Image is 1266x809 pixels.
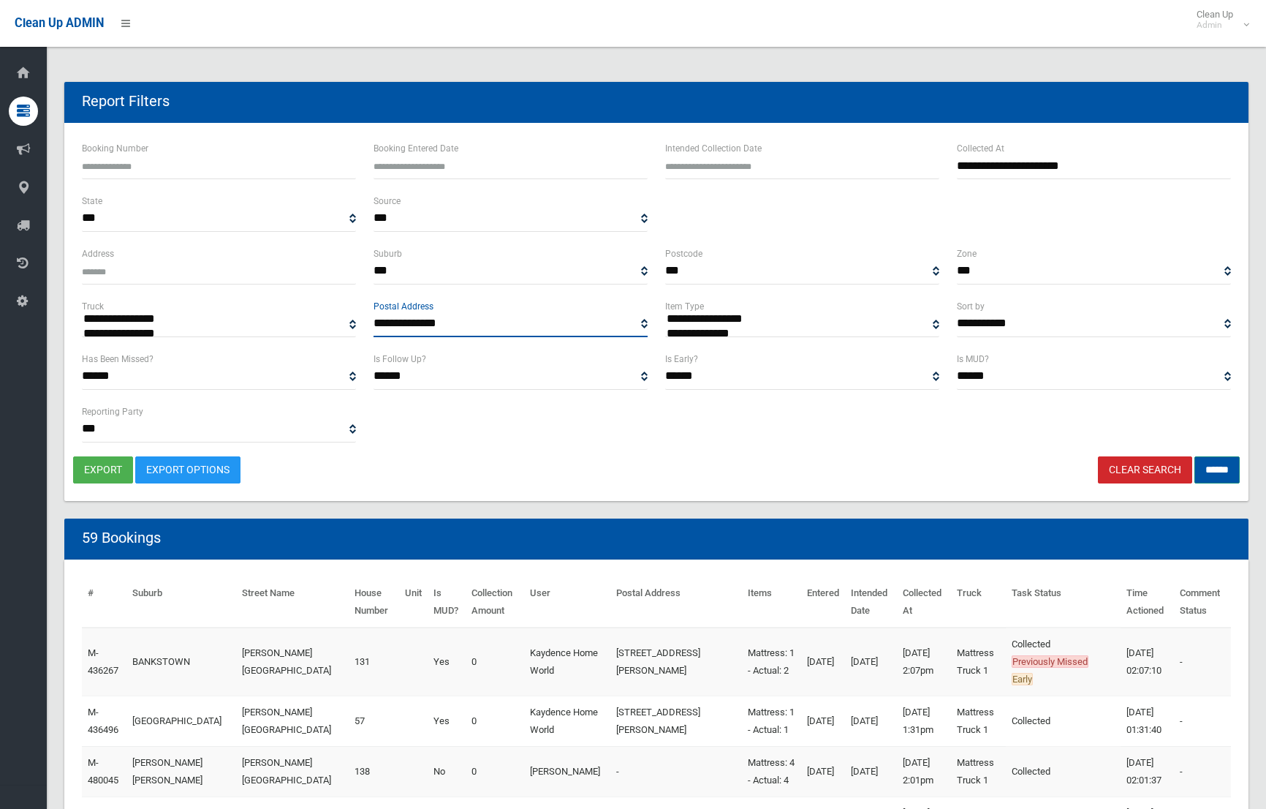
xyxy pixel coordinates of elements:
a: M-436267 [88,647,118,676]
td: [PERSON_NAME][GEOGRAPHIC_DATA] [236,746,349,797]
td: No [428,746,466,797]
th: Collected At [897,577,951,628]
td: 57 [349,696,399,746]
th: Is MUD? [428,577,466,628]
label: Item Type [665,298,704,315]
th: House Number [349,577,399,628]
td: [DATE] [845,746,897,797]
td: [PERSON_NAME] [524,746,610,797]
a: Export Options [135,456,240,483]
label: Address [82,246,114,262]
td: - [1174,746,1231,797]
td: Collected [1006,746,1121,797]
td: [PERSON_NAME][GEOGRAPHIC_DATA] [236,628,349,696]
td: [STREET_ADDRESS][PERSON_NAME] [610,628,742,696]
label: Collected At [957,140,1004,157]
th: Entered [801,577,845,628]
span: Early [1012,673,1033,685]
td: Kaydence Home World [524,696,610,746]
span: Previously Missed [1012,655,1088,668]
td: 138 [349,746,399,797]
td: [DATE] 2:01pm [897,746,951,797]
label: Booking Entered Date [374,140,458,157]
td: - [610,746,742,797]
th: Task Status [1006,577,1121,628]
td: Mattress Truck 1 [951,628,1006,696]
label: Truck [82,298,104,315]
td: [DATE] 1:31pm [897,696,951,746]
th: Postal Address [610,577,742,628]
td: Mattress Truck 1 [951,696,1006,746]
td: [DATE] [845,696,897,746]
header: Report Filters [64,87,187,116]
td: - [1174,696,1231,746]
th: Collection Amount [466,577,524,628]
td: [DATE] [801,746,845,797]
td: [GEOGRAPHIC_DATA] [126,696,236,746]
td: [PERSON_NAME] [PERSON_NAME] [126,746,236,797]
td: 0 [466,746,524,797]
th: Comment Status [1174,577,1231,628]
th: # [82,577,126,628]
button: export [73,456,133,483]
td: - [1174,628,1231,696]
td: [DATE] [845,628,897,696]
td: Mattress: 1 - Actual: 1 [742,696,802,746]
header: 59 Bookings [64,524,178,552]
a: M-480045 [88,757,118,786]
a: Clear Search [1098,456,1192,483]
td: 0 [466,696,524,746]
td: 0 [466,628,524,696]
label: Booking Number [82,140,148,157]
td: BANKSTOWN [126,628,236,696]
td: 131 [349,628,399,696]
td: Collected [1006,628,1121,696]
td: Mattress: 1 - Actual: 2 [742,628,802,696]
td: [DATE] [801,628,845,696]
span: Clean Up [1189,9,1248,31]
small: Admin [1197,20,1233,31]
label: Intended Collection Date [665,140,762,157]
td: [DATE] [801,696,845,746]
span: Clean Up ADMIN [15,16,104,30]
th: Truck [951,577,1006,628]
td: [DATE] 01:31:40 [1121,696,1174,746]
td: Mattress: 4 - Actual: 4 [742,746,802,797]
td: [DATE] 02:01:37 [1121,746,1174,797]
td: [STREET_ADDRESS][PERSON_NAME] [610,696,742,746]
td: Yes [428,628,466,696]
th: Intended Date [845,577,897,628]
td: [DATE] 02:07:10 [1121,628,1174,696]
td: Mattress Truck 1 [951,746,1006,797]
td: [DATE] 2:07pm [897,628,951,696]
th: User [524,577,610,628]
td: Kaydence Home World [524,628,610,696]
td: Yes [428,696,466,746]
th: Items [742,577,802,628]
th: Unit [399,577,428,628]
th: Suburb [126,577,236,628]
td: Collected [1006,696,1121,746]
th: Time Actioned [1121,577,1174,628]
th: Street Name [236,577,349,628]
td: [PERSON_NAME][GEOGRAPHIC_DATA] [236,696,349,746]
a: M-436496 [88,707,118,735]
